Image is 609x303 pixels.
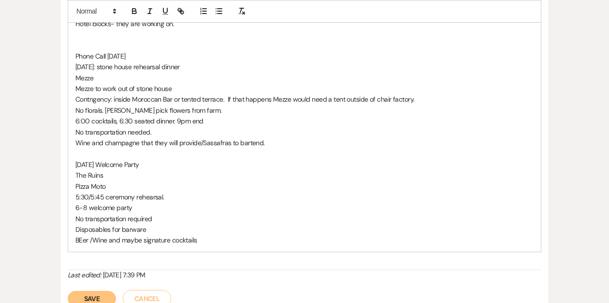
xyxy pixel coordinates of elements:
[75,73,534,83] p: Mezze
[68,271,101,279] i: Last edited:
[75,116,534,126] p: 6:00 cocktails, 6:30 seated dinner. 9pm end
[75,202,534,213] p: 6-8 welcome party
[75,83,534,94] p: Mezze to work out of stone house
[75,51,534,61] p: Phone Call [DATE]
[75,137,534,148] p: Wine and champagne that they will provide/Sassafras to bartend.
[75,192,534,202] p: 5:30/5:45 ceremony rehearsal.
[75,61,534,72] p: [DATE]: stone house rehearsal dinner
[75,94,534,105] p: Contngency: inside Moroccan Bar or tented terrace. If that happens Mezze would need a tent outsid...
[75,213,534,224] p: No transportation required
[75,105,534,116] p: No florals. [PERSON_NAME] pick flowers from farm.
[75,170,534,181] p: The Ruins
[68,270,541,280] div: [DATE] 7:39 PM
[75,235,534,245] p: BEer /Wine and maybe signature cocktails
[75,159,534,170] p: [DATE] Welcome Party
[75,181,534,192] p: Pizza Moto
[75,18,534,29] p: Hotel blocks- they are working on.
[75,127,534,137] p: No transportation needed.
[75,224,534,235] p: Disposables for barware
